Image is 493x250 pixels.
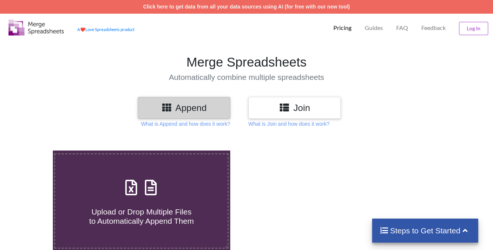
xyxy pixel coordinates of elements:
[333,24,351,32] p: Pricing
[143,102,225,113] h3: Append
[396,24,408,32] p: FAQ
[248,120,329,128] p: What is Join and how does it work?
[254,102,335,113] h3: Join
[80,27,85,32] span: heart
[89,207,194,225] span: Upload or Drop Multiple Files to Automatically Append Them
[459,22,488,35] button: Log In
[77,27,135,32] a: AheartLove Spreadsheets product
[421,25,446,31] span: Feedback
[365,24,383,32] p: Guides
[143,4,350,10] a: Click here to get data from all your data sources using AI (for free with our new tool)
[141,120,230,128] p: What is Append and how does it work?
[8,20,64,36] img: Logo.png
[380,226,471,235] h4: Steps to Get Started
